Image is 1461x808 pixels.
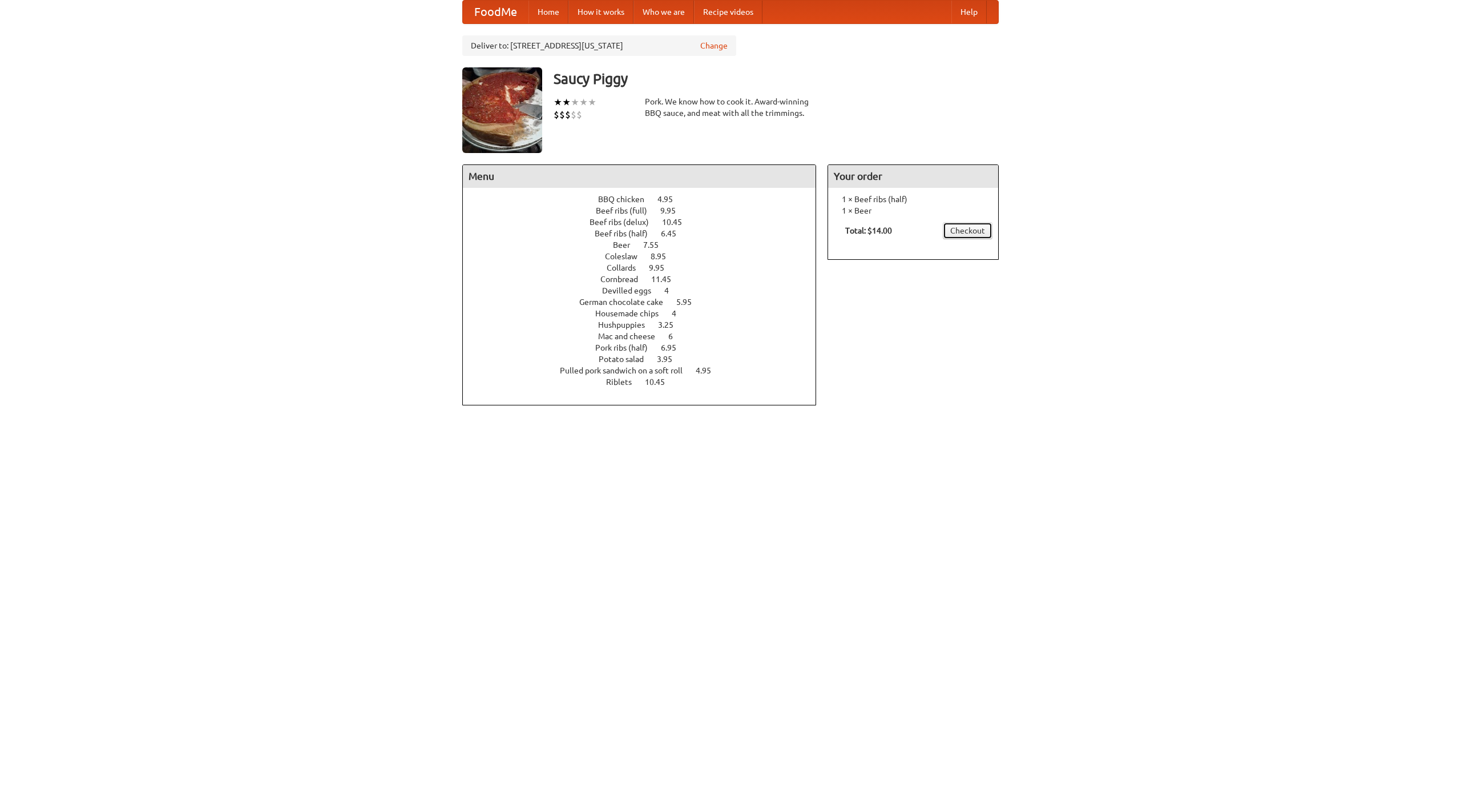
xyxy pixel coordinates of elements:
li: 1 × Beef ribs (half) [834,194,992,205]
a: BBQ chicken 4.95 [598,195,694,204]
a: Cornbread 11.45 [600,275,692,284]
span: 7.55 [643,240,670,250]
span: Mac and cheese [598,332,667,341]
li: $ [576,108,582,121]
span: Beef ribs (full) [596,206,659,215]
span: Beef ribs (delux) [590,218,660,227]
a: Who we are [633,1,694,23]
span: Coleslaw [605,252,649,261]
a: Beef ribs (half) 6.45 [595,229,697,238]
span: 4.95 [657,195,684,204]
a: FoodMe [463,1,528,23]
a: Change [700,40,728,51]
span: Beef ribs (half) [595,229,659,238]
span: 11.45 [651,275,683,284]
li: ★ [554,96,562,108]
span: 6 [668,332,684,341]
li: $ [554,108,559,121]
a: Housemade chips 4 [595,309,697,318]
span: German chocolate cake [579,298,675,307]
li: $ [571,108,576,121]
a: How it works [568,1,633,23]
a: Recipe videos [694,1,762,23]
a: Pork ribs (half) 6.95 [595,343,697,352]
a: Devilled eggs 4 [602,286,690,295]
span: BBQ chicken [598,195,656,204]
span: Riblets [606,377,643,387]
span: Beer [613,240,641,250]
span: 6.45 [661,229,688,238]
span: 10.45 [645,377,676,387]
span: Devilled eggs [602,286,663,295]
div: Pork. We know how to cook it. Award-winning BBQ sauce, and meat with all the trimmings. [645,96,816,119]
span: Potato salad [599,355,655,364]
a: Beef ribs (delux) 10.45 [590,218,703,227]
span: 4 [672,309,688,318]
a: Help [951,1,987,23]
img: angular.jpg [462,67,542,153]
span: Hushpuppies [598,320,656,329]
h4: Menu [463,165,816,188]
span: Pulled pork sandwich on a soft roll [560,366,694,375]
span: Collards [607,263,647,272]
li: $ [565,108,571,121]
a: Hushpuppies 3.25 [598,320,695,329]
li: ★ [562,96,571,108]
a: Potato salad 3.95 [599,355,693,364]
span: Cornbread [600,275,649,284]
span: 3.25 [658,320,685,329]
li: 1 × Beer [834,205,992,216]
li: ★ [571,96,579,108]
div: Deliver to: [STREET_ADDRESS][US_STATE] [462,35,736,56]
span: 5.95 [676,298,703,307]
span: 9.95 [660,206,687,215]
li: ★ [588,96,596,108]
li: ★ [579,96,588,108]
span: Housemade chips [595,309,670,318]
span: 8.95 [651,252,677,261]
h4: Your order [828,165,998,188]
span: 9.95 [649,263,676,272]
span: 4.95 [696,366,723,375]
h3: Saucy Piggy [554,67,999,90]
a: German chocolate cake 5.95 [579,298,713,307]
a: Pulled pork sandwich on a soft roll 4.95 [560,366,732,375]
span: 6.95 [661,343,688,352]
b: Total: $14.00 [845,226,892,235]
a: Coleslaw 8.95 [605,252,687,261]
a: Mac and cheese 6 [598,332,694,341]
li: $ [559,108,565,121]
span: 3.95 [657,355,684,364]
span: Pork ribs (half) [595,343,659,352]
a: Collards 9.95 [607,263,685,272]
a: Beer 7.55 [613,240,680,250]
a: Riblets 10.45 [606,377,686,387]
span: 4 [664,286,680,295]
a: Beef ribs (full) 9.95 [596,206,697,215]
a: Home [528,1,568,23]
span: 10.45 [662,218,693,227]
a: Checkout [943,222,992,239]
